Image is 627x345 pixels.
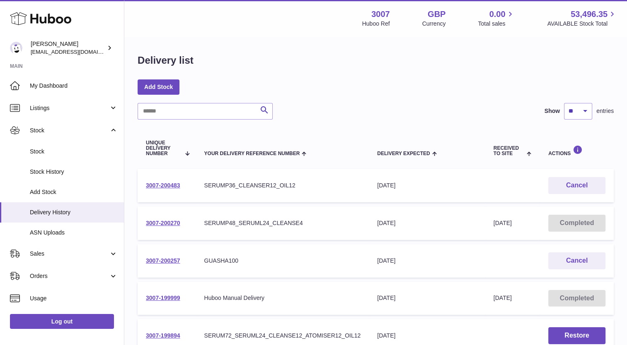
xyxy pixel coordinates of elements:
[204,257,361,265] div: GUASHA100
[428,9,445,20] strong: GBP
[31,40,105,56] div: [PERSON_NAME]
[204,182,361,189] div: SERUMP36_CLEANSER12_OIL12
[362,20,390,28] div: Huboo Ref
[547,9,617,28] a: 53,496.35 AVAILABLE Stock Total
[146,140,180,157] span: Unique Delivery Number
[30,148,118,156] span: Stock
[478,20,515,28] span: Total sales
[138,54,194,67] h1: Delivery list
[377,294,477,302] div: [DATE]
[30,295,118,302] span: Usage
[146,257,180,264] a: 3007-200257
[146,332,180,339] a: 3007-199894
[548,145,605,156] div: Actions
[30,188,118,196] span: Add Stock
[138,79,179,94] a: Add Stock
[30,208,118,216] span: Delivery History
[489,9,506,20] span: 0.00
[377,219,477,227] div: [DATE]
[30,127,109,134] span: Stock
[204,151,300,156] span: Your Delivery Reference Number
[30,272,109,280] span: Orders
[596,107,614,115] span: entries
[571,9,608,20] span: 53,496.35
[548,327,605,344] button: Restore
[204,332,361,340] div: SERUM72_SERUML24_CLEANSE12_ATOMISER12_OIL12
[146,220,180,226] a: 3007-200270
[377,151,430,156] span: Delivery Expected
[545,107,560,115] label: Show
[204,219,361,227] div: SERUMP48_SERUML24_CLEANSE4
[146,295,180,301] a: 3007-199999
[146,182,180,189] a: 3007-200483
[204,294,361,302] div: Huboo Manual Delivery
[30,229,118,237] span: ASN Uploads
[10,314,114,329] a: Log out
[371,9,390,20] strong: 3007
[30,104,109,112] span: Listings
[547,20,617,28] span: AVAILABLE Stock Total
[422,20,446,28] div: Currency
[30,168,118,176] span: Stock History
[377,182,477,189] div: [DATE]
[377,332,477,340] div: [DATE]
[30,82,118,90] span: My Dashboard
[548,177,605,194] button: Cancel
[478,9,515,28] a: 0.00 Total sales
[494,146,525,156] span: Received to Site
[548,252,605,269] button: Cancel
[30,250,109,258] span: Sales
[494,295,512,301] span: [DATE]
[377,257,477,265] div: [DATE]
[31,48,122,55] span: [EMAIL_ADDRESS][DOMAIN_NAME]
[494,220,512,226] span: [DATE]
[10,42,22,54] img: bevmay@maysama.com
